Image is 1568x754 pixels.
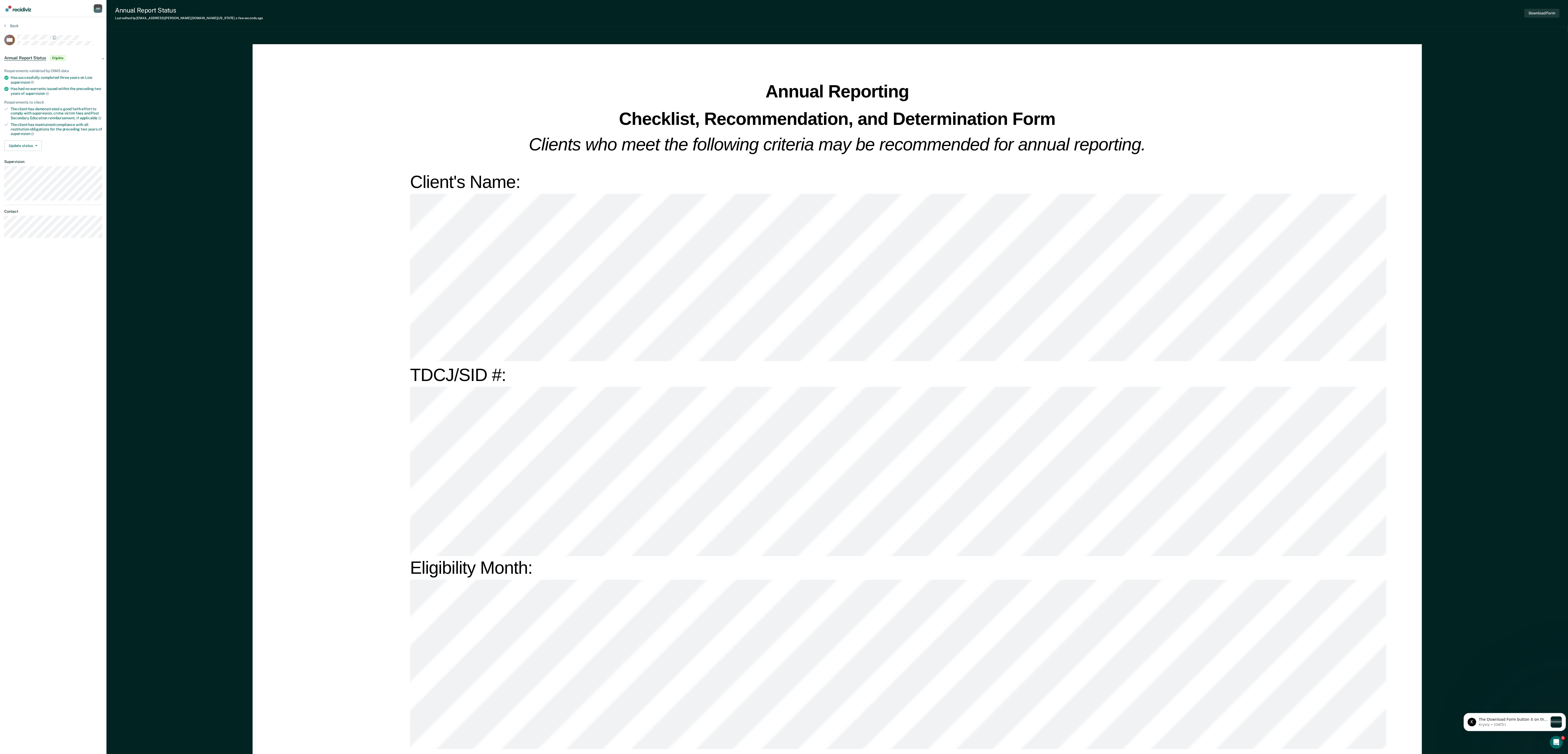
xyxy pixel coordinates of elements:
em: Clients who meet the following criteria may be recommended for annual reporting. [529,135,1146,154]
div: Requirements to check [4,100,102,105]
span: Annual Report Status [4,55,46,61]
strong: Annual Reporting [766,82,909,101]
span: supervision [26,91,49,96]
span: supervision [11,132,34,136]
iframe: Intercom notifications message [1462,702,1568,740]
div: Requirements validated by OIMS data [4,69,102,73]
button: Download Form [1524,9,1559,18]
span: supervision [11,80,34,84]
span: 1 [1561,736,1565,740]
dt: Supervision [4,159,102,164]
div: Has successfully completed three years on Low [11,75,102,84]
dt: Contact [4,209,102,214]
button: Back [4,23,19,28]
button: Update status [4,140,42,151]
span: applicable [80,116,101,120]
span: Eligible [50,55,65,61]
iframe: Intercom live chat [1550,736,1563,749]
div: Has had no warrants issued within the preceding two years of [11,87,102,96]
img: Recidiviz [6,6,31,11]
div: The client has maintained compliance with all restitution obligations for the preceding two years of [11,122,102,136]
strong: Checklist, Recommendation, and Determination Form [619,108,1056,128]
span: a few seconds ago [236,16,263,20]
button: Profile dropdown button [94,4,102,13]
div: The client has demonstrated a good faith effort to comply with supervision, crime victim fees and... [11,107,102,120]
div: Last edited by [EMAIL_ADDRESS][PERSON_NAME][DOMAIN_NAME][US_STATE] [115,16,263,20]
div: A W [94,4,102,13]
div: Annual Report Status [115,6,263,14]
